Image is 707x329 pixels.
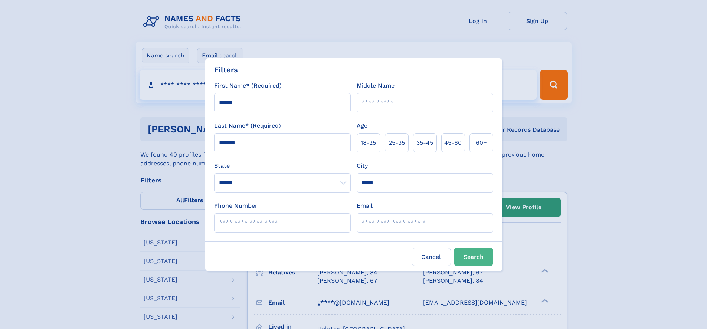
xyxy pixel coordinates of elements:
[214,201,258,210] label: Phone Number
[412,248,451,266] label: Cancel
[357,161,368,170] label: City
[361,138,376,147] span: 18‑25
[357,201,373,210] label: Email
[214,121,281,130] label: Last Name* (Required)
[357,121,367,130] label: Age
[389,138,405,147] span: 25‑35
[214,81,282,90] label: First Name* (Required)
[476,138,487,147] span: 60+
[214,161,351,170] label: State
[214,64,238,75] div: Filters
[454,248,493,266] button: Search
[416,138,433,147] span: 35‑45
[357,81,395,90] label: Middle Name
[444,138,462,147] span: 45‑60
